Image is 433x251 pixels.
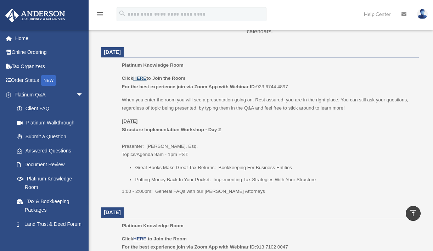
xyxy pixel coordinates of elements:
[5,45,94,60] a: Online Ordering
[118,10,126,17] i: search
[41,75,56,86] div: NEW
[122,187,414,196] p: 1:00 - 2:00pm: General FAQs with our [PERSON_NAME] Attorneys
[5,31,94,45] a: Home
[96,12,104,18] a: menu
[96,10,104,18] i: menu
[10,130,94,144] a: Submit a Question
[10,144,94,158] a: Answered Questions
[10,217,94,231] a: Land Trust & Deed Forum
[135,163,414,172] li: Great Books Make Great Tax Returns: Bookkeeping For Business Entities
[10,102,94,116] a: Client FAQ
[122,118,138,124] u: [DATE]
[3,9,67,22] img: Anderson Advisors Platinum Portal
[104,210,121,215] span: [DATE]
[5,59,94,73] a: Tax Organizers
[148,236,187,241] b: to Join the Room
[135,175,414,184] li: Putting Money Back In Your Pocket: Implementing Tax Strategies With Your Structure
[122,62,184,68] span: Platinum Knowledge Room
[122,127,221,132] b: Structure Implementation Workshop - Day 2
[122,96,414,112] p: When you enter the room you will see a presentation going on. Rest assured, you are in the right ...
[122,117,414,159] p: Presenter: [PERSON_NAME], Esq. Topics/Agenda 9am - 1pm PST:
[133,76,146,81] a: HERE
[122,76,185,81] b: Click to Join the Room
[417,9,428,19] img: User Pic
[122,244,256,250] b: For the best experience join via Zoom App with Webinar ID:
[10,172,90,194] a: Platinum Knowledge Room
[76,88,90,102] span: arrow_drop_down
[133,236,146,241] a: HERE
[104,49,121,55] span: [DATE]
[122,236,148,241] b: Click
[409,209,417,217] i: vertical_align_top
[10,194,94,217] a: Tax & Bookkeeping Packages
[10,158,94,172] a: Document Review
[122,84,256,89] b: For the best experience join via Zoom App with Webinar ID:
[406,206,421,221] a: vertical_align_top
[10,116,94,130] a: Platinum Walkthrough
[5,88,94,102] a: Platinum Q&Aarrow_drop_down
[122,223,184,228] span: Platinum Knowledge Room
[122,74,414,91] p: 923 6744 4897
[5,73,94,88] a: Order StatusNEW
